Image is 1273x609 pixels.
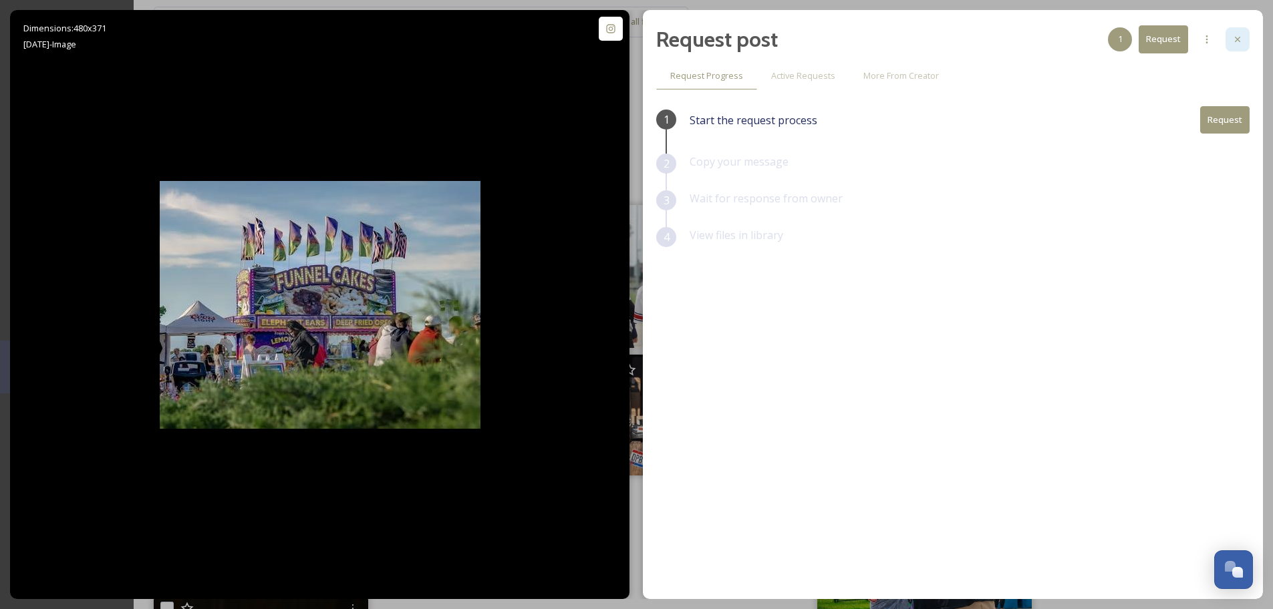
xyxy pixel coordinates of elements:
span: 2 [664,156,670,172]
span: Active Requests [771,69,835,82]
span: Request Progress [670,69,743,82]
button: Request [1200,106,1250,134]
span: 1 [664,112,670,128]
span: Copy your message [690,154,789,169]
span: Wait for response from owner [690,191,843,206]
img: 501426360_18461615374076963_7044768093494798938_n.jpg [160,181,480,429]
span: Start the request process [690,112,817,128]
span: [DATE] - Image [23,38,76,50]
span: 4 [664,229,670,245]
span: More From Creator [863,69,939,82]
button: Open Chat [1214,550,1253,589]
button: Request [1139,25,1188,53]
span: 1 [1118,33,1123,45]
span: 3 [664,192,670,208]
span: View files in library [690,228,783,242]
h2: Request post [656,23,778,55]
span: Dimensions: 480 x 371 [23,22,106,34]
